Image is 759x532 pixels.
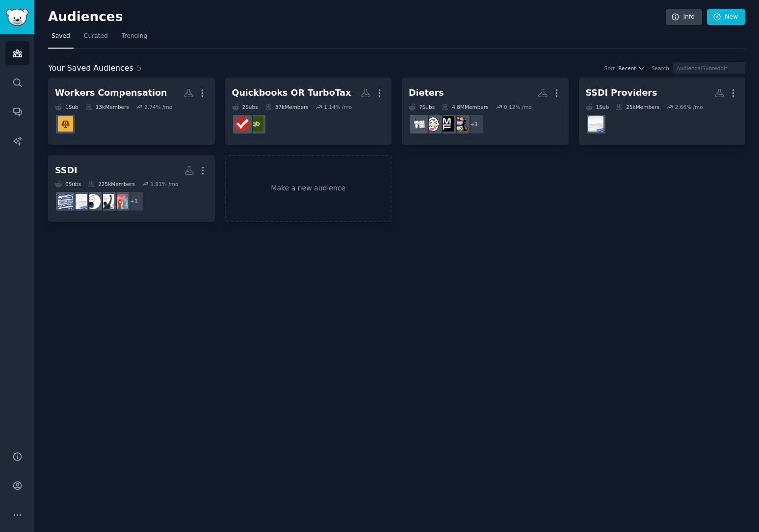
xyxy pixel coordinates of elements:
div: 1 Sub [586,104,609,110]
a: SSDI6Subs225kMembers1.91% /mo+1SSI_SSDISSDI_SSIdisabilitySSDISocialSecurity [48,155,215,222]
div: + 3 [464,114,484,134]
div: 4.8M Members [442,104,488,110]
div: 13k Members [85,104,129,110]
div: Sort [604,65,615,72]
div: SSDI [55,164,77,177]
span: Your Saved Audiences [48,62,133,75]
img: quickbooksonline [248,116,263,132]
span: 5 [137,63,142,73]
div: 0.12 % /mo [504,104,532,110]
a: Dieters7Subs4.8MMembers0.12% /mo+3CICOMacroFactorfatlogicloseit [402,78,569,145]
a: Trending [118,28,151,49]
div: SSDI Providers [586,87,657,99]
span: Saved [52,32,70,41]
div: 2 Sub s [232,104,258,110]
a: SSDI Providers1Sub25kMembers2.66% /moSSDI [579,78,746,145]
img: fatlogic [425,116,441,132]
a: Saved [48,28,74,49]
div: 1.91 % /mo [150,181,178,187]
img: disability [85,194,101,209]
div: 6 Sub s [55,181,81,187]
img: WorkersComp [58,116,73,132]
div: + 1 [124,191,144,212]
img: loseit [412,116,427,132]
input: Audience/Subreddit [673,62,745,74]
div: 37k Members [265,104,309,110]
span: Recent [618,65,636,72]
div: 2.66 % /mo [675,104,703,110]
div: Quickbooks OR TurboTax [232,87,351,99]
button: Recent [618,65,645,72]
div: 25k Members [616,104,659,110]
img: SSI_SSDI [113,194,128,209]
img: SSDI [588,116,603,132]
div: 225k Members [88,181,135,187]
div: 7 Sub s [409,104,435,110]
img: SSDI_SSI [99,194,114,209]
a: Quickbooks OR TurboTax2Subs37kMembers1.14% /moquickbooksonlineTurboTax [225,78,392,145]
a: Info [666,9,702,26]
div: Dieters [409,87,444,99]
a: Curated [80,28,111,49]
div: 1 Sub [55,104,79,110]
img: SSDI [72,194,87,209]
div: 1.14 % /mo [324,104,352,110]
a: New [707,9,745,26]
img: TurboTax [235,116,250,132]
img: CICO [453,116,468,132]
span: Curated [84,32,108,41]
img: MacroFactor [439,116,454,132]
span: Trending [122,32,147,41]
div: Search [652,65,669,72]
div: Workers Compensation [55,87,167,99]
a: Workers Compensation1Sub13kMembers2.74% /moWorkersComp [48,78,215,145]
a: Make a new audience [225,155,392,222]
div: 2.74 % /mo [144,104,172,110]
img: GummySearch logo [6,9,28,26]
img: SocialSecurity [58,194,73,209]
h2: Audiences [48,9,666,25]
